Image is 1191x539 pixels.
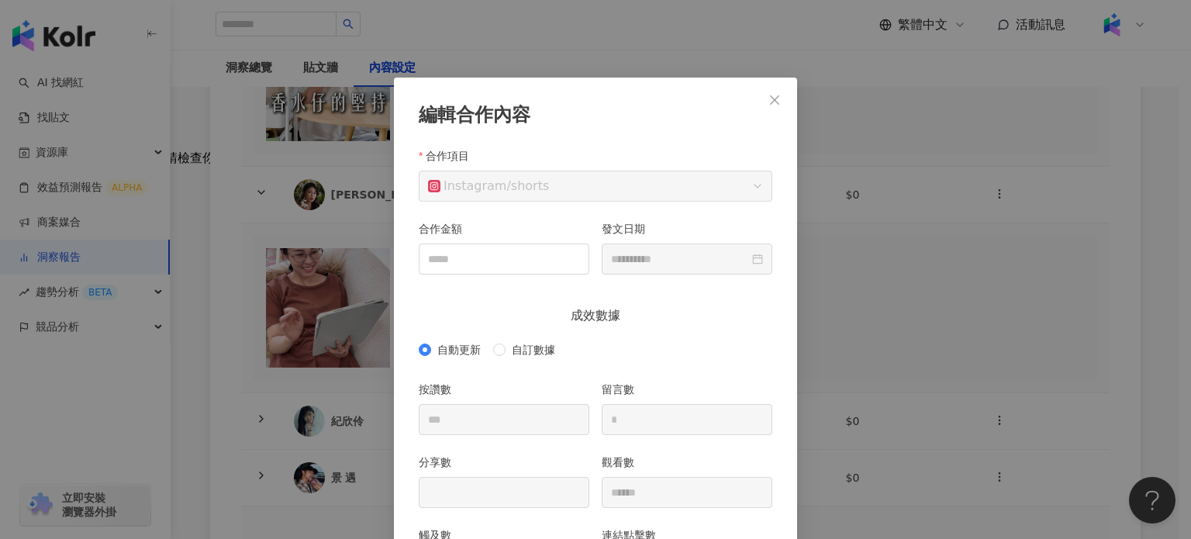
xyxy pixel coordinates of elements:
[419,405,589,434] input: 按讚數
[768,94,781,106] span: close
[759,85,790,116] button: Close
[602,478,772,507] input: 觀看數
[611,250,749,268] input: 發文日期
[602,220,657,237] label: 發文日期
[558,306,633,325] span: 成效數據
[428,171,763,201] span: / shorts
[602,381,646,398] label: 留言數
[602,405,772,434] input: 留言數
[602,454,646,471] label: 觀看數
[419,454,463,471] label: 分享數
[419,381,463,398] label: 按讚數
[419,478,589,507] input: 分享數
[419,244,589,274] input: 合作金額
[419,102,772,129] div: 編輯合作內容
[419,147,481,164] label: 合作項目
[419,220,474,237] label: 合作金額
[431,341,487,358] span: 自動更新
[506,341,561,358] span: 自訂數據
[428,171,506,201] div: Instagram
